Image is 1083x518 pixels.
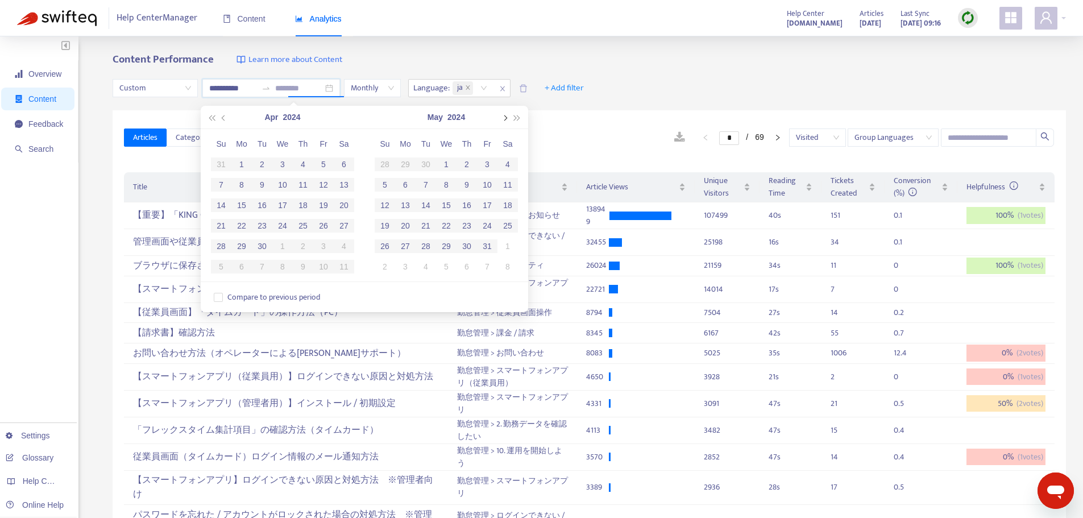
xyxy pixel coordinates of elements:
td: 勤怠管理 > 2. 勤務データを確認したい [448,417,578,444]
div: 34 s [769,259,812,272]
th: Su [375,134,395,154]
td: 2024-06-01 [497,236,518,256]
span: Reading Time [769,175,803,200]
span: Language : [409,80,451,97]
div: 11 [831,259,853,272]
th: Mo [231,134,252,154]
div: 【請求書】確認方法 [133,324,438,342]
div: 0.7 [894,327,916,339]
div: 3482 [704,424,750,437]
div: 21 [831,397,853,410]
span: Group Languages [854,129,932,146]
strong: [DOMAIN_NAME] [787,17,843,30]
div: 138949 [586,203,609,228]
div: 5025 [704,347,750,359]
th: Su [211,134,231,154]
div: 4113 [586,424,609,437]
div: 8794 [586,306,609,319]
li: 1/69 [719,131,764,144]
span: Article Views [586,181,677,193]
button: right [769,131,787,144]
span: Content [28,94,56,103]
div: 【スマートフォンアプリ（従業員用）】ログインできない原因と対処方法 [133,367,438,386]
span: search [1040,132,1049,141]
th: We [436,134,457,154]
div: ブラウザに保存されたログインID、パスワードの確認 / 編集 / 削除方法 [133,256,438,275]
a: Settings [6,431,50,440]
span: ( 2 votes) [1016,397,1043,410]
div: 34 [831,236,853,248]
div: 100 % [966,258,1045,275]
span: Title [133,181,429,193]
span: left [702,134,709,141]
div: 7 [480,260,494,273]
span: Help Center [787,7,824,20]
span: Analytics [295,14,342,23]
div: 6167 [704,327,750,339]
div: 100 % [966,207,1045,224]
div: 2 [831,371,853,383]
a: Learn more about Content [236,53,342,67]
div: 0.5 [894,481,916,494]
div: 7504 [704,306,750,319]
button: May [428,106,443,129]
div: 26024 [586,259,609,272]
a: [DOMAIN_NAME] [787,16,843,30]
div: 管理画面や従業員画面にログインできない原因と対処方法 ※管理者向け [133,233,438,252]
div: 0.2 [894,306,916,319]
span: Search [28,144,53,154]
span: message [15,120,23,128]
div: 3570 [586,451,609,463]
div: 3928 [704,371,750,383]
div: 21 s [769,371,812,383]
div: お問い合わせ方法（オペレーターによる[PERSON_NAME]サポート） [133,344,438,363]
div: 17 [831,481,853,494]
div: 0 [894,259,916,272]
span: Learn more about Content [248,53,342,67]
div: 22721 [586,283,609,296]
td: 2024-06-03 [395,256,416,277]
span: / [746,132,748,142]
iframe: メッセージングウィンドウを開くボタン [1038,473,1074,509]
span: Help Centers [23,476,69,486]
div: 【重要】「KING OF TIME 勤怠管理」：新ドメインへの移行に関するご案内 [133,206,438,225]
span: Monthly [351,80,394,97]
span: Helpfulness [966,180,1018,193]
img: Swifteq [17,10,97,26]
li: Next Page [769,131,787,144]
div: 7 [831,283,853,296]
div: 0 [894,371,916,383]
div: 14 [831,451,853,463]
div: 2852 [704,451,750,463]
img: sync.dc5367851b00ba804db3.png [961,11,975,25]
div: 2 [378,260,392,273]
div: 4650 [586,371,609,383]
td: 勤怠管理 > スマートフォンアプリ（従業員用） [448,364,578,391]
div: 50 % [966,395,1045,412]
div: 28 s [769,481,812,494]
div: 15 [831,424,853,437]
div: 32455 [586,236,609,248]
div: 【スマートフォンアプリ（管理者用）】インストール / 初期設定 [133,394,438,413]
div: 47 s [769,397,812,410]
div: 「フレックスタイム集計項目」の確認方法（タイムカード） [133,421,438,440]
img: image-link [236,55,246,64]
th: Title [124,172,447,202]
span: delete [519,84,528,93]
td: 勤怠管理 > 10. 運用を開始しよう [448,444,578,471]
span: Unique Visitors [704,175,741,200]
b: Content Performance [113,51,214,68]
th: Fr [477,134,497,154]
div: 2936 [704,481,750,494]
div: 4 [419,260,433,273]
span: Articles [860,7,883,20]
th: Tu [416,134,436,154]
span: right [774,134,781,141]
span: search [15,145,23,153]
td: 2024-06-06 [457,256,477,277]
button: 2024 [447,106,465,129]
div: 0 [894,283,916,296]
div: 16 s [769,236,812,248]
div: 27 s [769,306,812,319]
th: Sa [334,134,354,154]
